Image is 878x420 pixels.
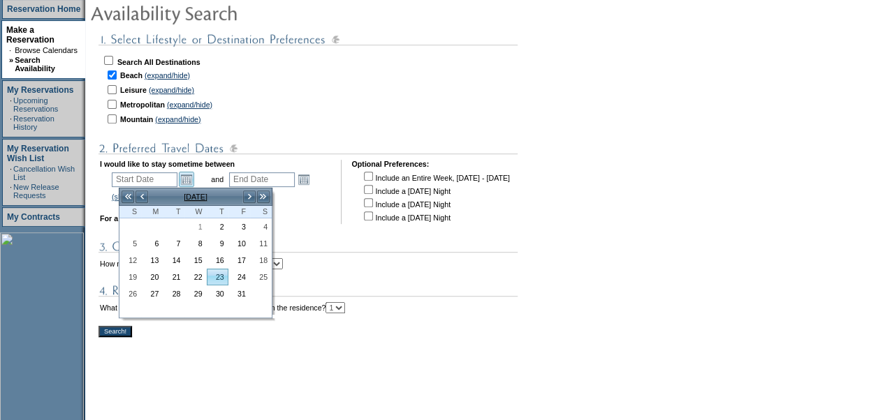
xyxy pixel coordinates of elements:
[119,285,141,302] td: Sunday, October 26, 2025
[98,326,132,337] input: Search!
[229,172,295,187] input: Date format: M/D/Y. Shortcut keys: [T] for Today. [UP] or [.] for Next Day. [DOWN] or [,] for Pre...
[100,258,283,269] td: How many people will be staying in residence?
[250,252,272,269] td: Saturday, October 18, 2025
[10,96,12,113] td: ·
[207,253,228,268] a: 16
[229,269,249,285] a: 24
[15,56,55,73] a: Search Availability
[228,269,250,285] td: Friday, October 24, 2025
[228,285,250,302] td: Friday, October 31, 2025
[141,252,163,269] td: Monday, October 13, 2025
[141,206,163,218] th: Monday
[15,46,78,54] a: Browse Calendars
[251,253,271,268] a: 18
[207,286,228,301] a: 30
[149,189,242,204] td: [DATE]
[121,190,135,204] a: <<
[242,190,256,204] a: >
[250,206,272,218] th: Saturday
[142,269,162,285] a: 20
[119,235,141,252] td: Sunday, October 05, 2025
[100,214,162,223] b: For a minimum of
[120,269,140,285] a: 19
[142,286,162,301] a: 27
[141,269,163,285] td: Monday, October 20, 2025
[250,218,272,235] td: Saturday, October 04, 2025
[251,236,271,251] a: 11
[185,253,205,268] a: 15
[13,183,59,200] a: New Release Requests
[207,235,228,252] td: Thursday, October 09, 2025
[209,170,226,189] td: and
[163,269,184,285] a: 21
[100,160,235,168] b: I would like to stay sometime between
[120,286,140,301] a: 26
[228,206,250,218] th: Friday
[228,235,250,252] td: Friday, October 10, 2025
[207,285,228,302] td: Thursday, October 30, 2025
[6,25,54,45] a: Make a Reservation
[228,218,250,235] td: Friday, October 03, 2025
[251,219,271,234] a: 4
[120,100,165,109] b: Metropolitan
[229,219,249,234] a: 3
[229,286,249,301] a: 31
[145,71,190,80] a: (expand/hide)
[155,115,200,123] a: (expand/hide)
[184,252,206,269] td: Wednesday, October 15, 2025
[184,285,206,302] td: Wednesday, October 29, 2025
[179,172,194,187] a: Open the calendar popup.
[10,183,12,200] td: ·
[207,219,228,234] a: 2
[185,269,205,285] a: 22
[163,252,184,269] td: Tuesday, October 14, 2025
[10,114,12,131] td: ·
[119,269,141,285] td: Sunday, October 19, 2025
[185,222,205,232] span: 1
[351,160,429,168] b: Optional Preferences:
[251,269,271,285] a: 25
[228,252,250,269] td: Friday, October 17, 2025
[13,96,58,113] a: Upcoming Reservations
[142,236,162,251] a: 6
[207,236,228,251] a: 9
[7,85,73,95] a: My Reservations
[7,212,60,222] a: My Contracts
[13,165,75,181] a: Cancellation Wish List
[163,286,184,301] a: 28
[256,190,270,204] a: >>
[163,253,184,268] a: 14
[117,58,200,66] b: Search All Destinations
[142,253,162,268] a: 13
[229,236,249,251] a: 10
[229,253,249,268] a: 17
[7,144,69,163] a: My Reservation Wish List
[163,269,184,285] td: Tuesday, October 21, 2025
[120,236,140,251] a: 5
[141,285,163,302] td: Monday, October 27, 2025
[163,236,184,251] a: 7
[163,285,184,302] td: Tuesday, October 28, 2025
[119,206,141,218] th: Sunday
[120,115,153,123] b: Mountain
[163,206,184,218] th: Tuesday
[100,302,345,313] td: What is the minimum number of bedrooms needed in the residence?
[10,165,12,181] td: ·
[184,269,206,285] td: Wednesday, October 22, 2025
[207,206,228,218] th: Thursday
[207,252,228,269] td: Thursday, October 16, 2025
[13,114,54,131] a: Reservation History
[112,193,191,201] a: (show holiday calendar)
[120,253,140,268] a: 12
[120,71,142,80] b: Beach
[250,235,272,252] td: Saturday, October 11, 2025
[207,269,228,285] td: Thursday, October 23, 2025
[185,286,205,301] a: 29
[141,235,163,252] td: Monday, October 06, 2025
[296,172,312,187] a: Open the calendar popup.
[119,252,141,269] td: Sunday, October 12, 2025
[250,269,272,285] td: Saturday, October 25, 2025
[9,46,13,54] td: ·
[167,100,212,109] a: (expand/hide)
[184,235,206,252] td: Wednesday, October 08, 2025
